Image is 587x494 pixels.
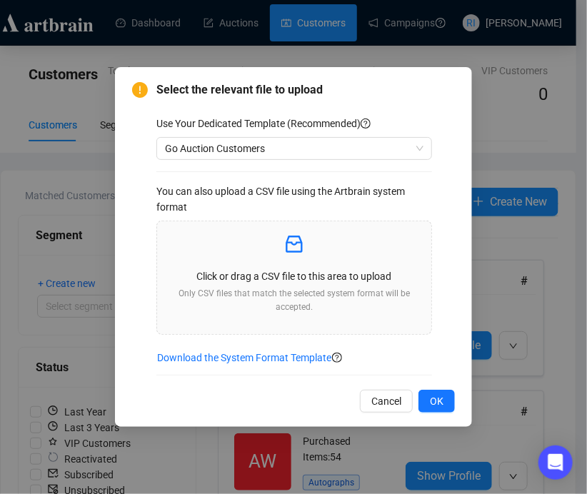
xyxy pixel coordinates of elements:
span: Cancel [371,393,401,409]
span: OK [430,393,443,409]
span: inbox [283,233,306,256]
span: question-circle [332,353,342,363]
button: Download the System Format Template [156,346,332,369]
span: Go Auction Customers [165,138,423,159]
button: Cancel [360,390,413,413]
button: OK [418,390,455,413]
p: Click or drag a CSV file to this area to upload [169,268,420,284]
div: Open Intercom Messenger [538,445,573,480]
div: You can also upload a CSV file using the Artbrain system format [156,183,432,215]
span: exclamation-circle [132,82,148,98]
span: inboxClick or drag a CSV file to this area to uploadOnly CSV files that match the selected system... [157,221,431,334]
span: question-circle [361,119,371,128]
span: Download the System Format Template [157,350,331,366]
p: Only CSV files that match the selected system format will be accepted. [169,287,420,314]
div: Use Your Dedicated Template (Recommended) [156,116,432,131]
span: Select the relevant file to upload [156,81,455,99]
